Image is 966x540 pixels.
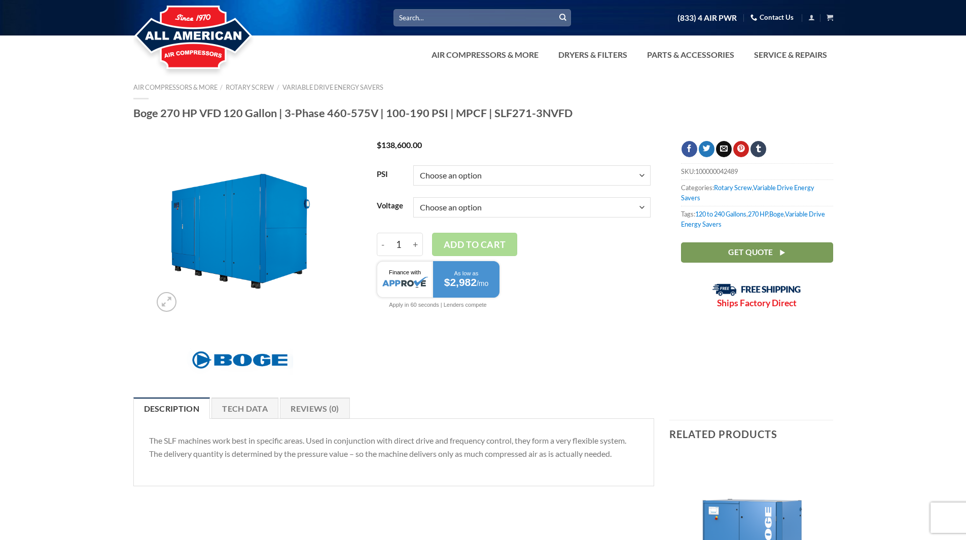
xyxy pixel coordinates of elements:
span: / [220,83,223,91]
h1: Boge 270 HP VFD 120 Gallon | 3-Phase 460-575V | 100-190 PSI | MPCF | SLF271-3NVFD [133,106,833,120]
a: Rotary Screw [714,184,752,192]
input: + [408,233,423,256]
a: Get Quote [681,242,833,262]
span: SKU: [681,163,833,179]
a: Contact Us [750,10,794,25]
a: Email to a Friend [716,141,732,157]
button: Add to cart [432,233,517,256]
input: - [377,233,389,256]
input: Search… [393,9,571,26]
span: Get Quote [728,246,773,259]
a: Boge [769,210,784,218]
p: The SLF machines work best in specific areas. Used in conjunction with direct drive and frequency... [149,434,639,460]
input: Product quantity [389,233,408,256]
a: Parts & Accessories [641,45,740,65]
button: Submit [555,10,570,25]
span: 100000042489 [695,167,738,175]
img: Boge [187,345,293,375]
a: 120 to 240 Gallons [695,210,746,218]
span: $ [377,140,381,150]
a: Service & Repairs [748,45,833,65]
a: (833) 4 AIR PWR [677,9,737,27]
h3: Related products [669,420,833,448]
a: Login [808,11,815,24]
span: Categories: , [681,179,833,206]
img: Free Shipping [712,283,801,296]
a: Variable Drive Energy Savers [282,83,383,91]
span: / [277,83,279,91]
a: Reviews (0) [280,398,350,419]
label: PSI [377,170,403,178]
bdi: 138,600.00 [377,140,422,150]
a: Air Compressors & More [425,45,545,65]
a: Share on Facebook [682,141,697,157]
a: Description [133,398,210,419]
a: Share on Twitter [699,141,714,157]
span: Tags: , , , [681,206,833,232]
a: Share on Tumblr [750,141,766,157]
a: Rotary Screw [226,83,274,91]
img: Boge 270 HP VFD 120 Gallon | 3-Phase 460-575V | 100-190 PSI | MPCF | SLF271-3NVFD [152,141,328,317]
a: Dryers & Filters [552,45,633,65]
strong: Ships Factory Direct [717,298,797,308]
a: Tech Data [211,398,278,419]
a: 270 HP [748,210,768,218]
a: Pin on Pinterest [733,141,749,157]
label: Voltage [377,202,403,210]
a: Air Compressors & More [133,83,218,91]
